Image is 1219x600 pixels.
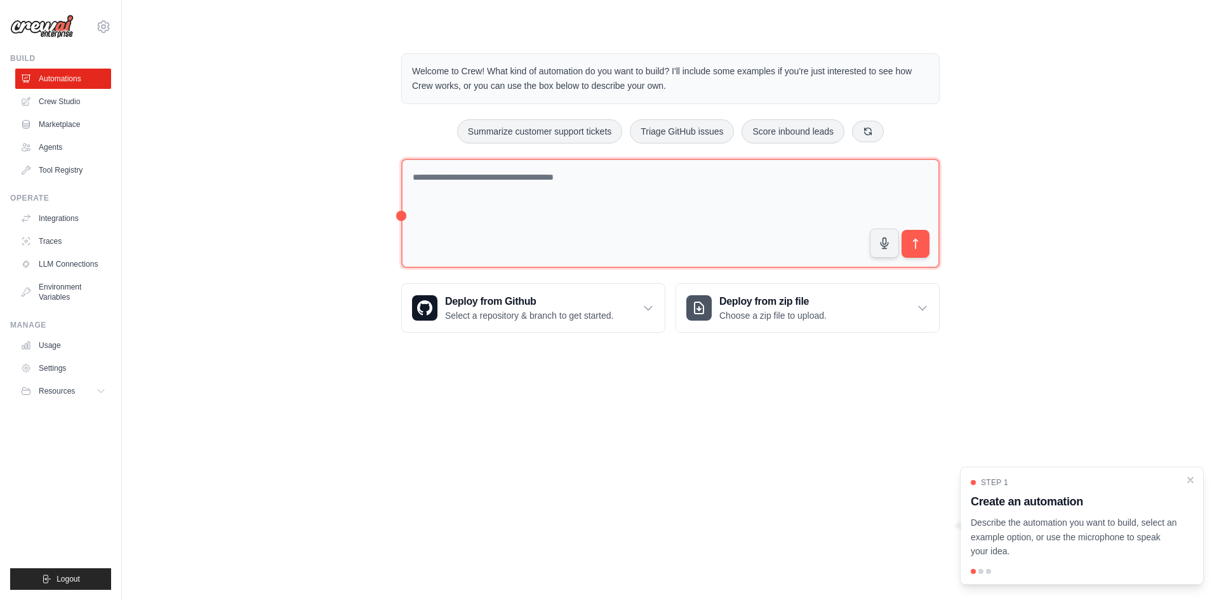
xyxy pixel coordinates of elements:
[971,516,1178,559] p: Describe the automation you want to build, select an example option, or use the microphone to spe...
[1156,539,1219,600] div: Widget de chat
[742,119,844,143] button: Score inbound leads
[971,493,1178,510] h3: Create an automation
[15,231,111,251] a: Traces
[39,386,75,396] span: Resources
[15,114,111,135] a: Marketplace
[445,309,613,322] p: Select a repository & branch to get started.
[1156,539,1219,600] iframe: Chat Widget
[412,64,929,93] p: Welcome to Crew! What kind of automation do you want to build? I'll include some examples if you'...
[457,119,622,143] button: Summarize customer support tickets
[719,294,827,309] h3: Deploy from zip file
[15,69,111,89] a: Automations
[15,277,111,307] a: Environment Variables
[15,358,111,378] a: Settings
[15,91,111,112] a: Crew Studio
[57,574,80,584] span: Logout
[630,119,734,143] button: Triage GitHub issues
[10,53,111,63] div: Build
[15,254,111,274] a: LLM Connections
[10,15,74,39] img: Logo
[15,137,111,157] a: Agents
[10,568,111,590] button: Logout
[10,193,111,203] div: Operate
[10,320,111,330] div: Manage
[15,160,111,180] a: Tool Registry
[981,477,1008,488] span: Step 1
[1185,475,1196,485] button: Close walkthrough
[15,381,111,401] button: Resources
[719,309,827,322] p: Choose a zip file to upload.
[445,294,613,309] h3: Deploy from Github
[15,208,111,229] a: Integrations
[15,335,111,356] a: Usage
